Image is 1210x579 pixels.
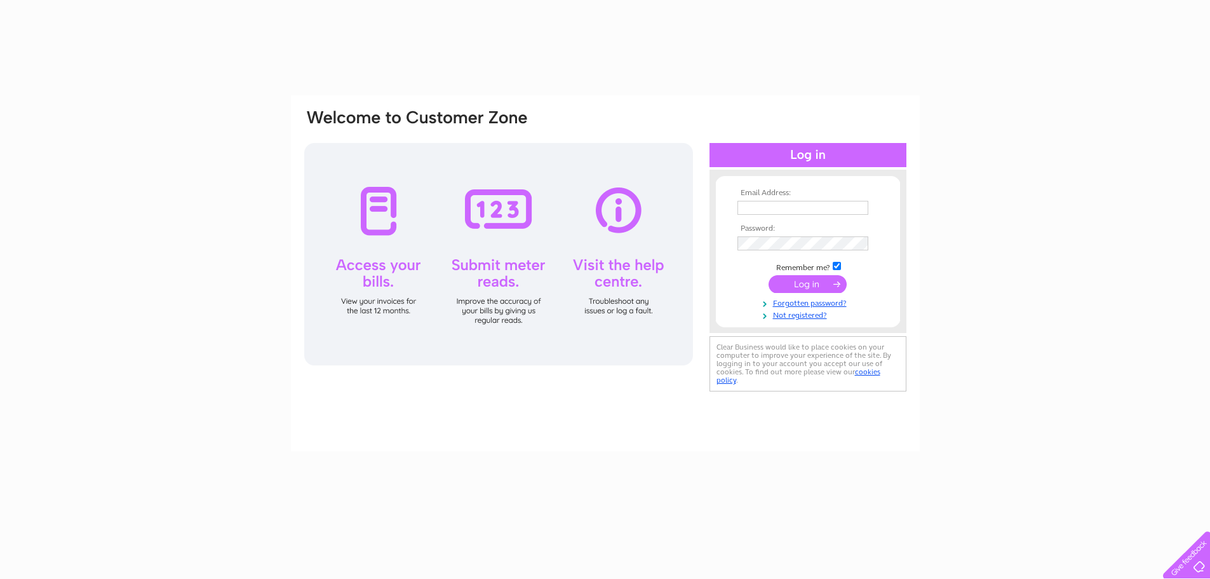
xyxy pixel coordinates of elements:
input: Submit [769,275,847,293]
div: Clear Business would like to place cookies on your computer to improve your experience of the sit... [709,336,906,392]
a: Forgotten password? [737,296,882,308]
th: Password: [734,224,882,233]
td: Remember me? [734,260,882,273]
th: Email Address: [734,189,882,198]
a: Not registered? [737,308,882,320]
a: cookies policy [716,367,880,385]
